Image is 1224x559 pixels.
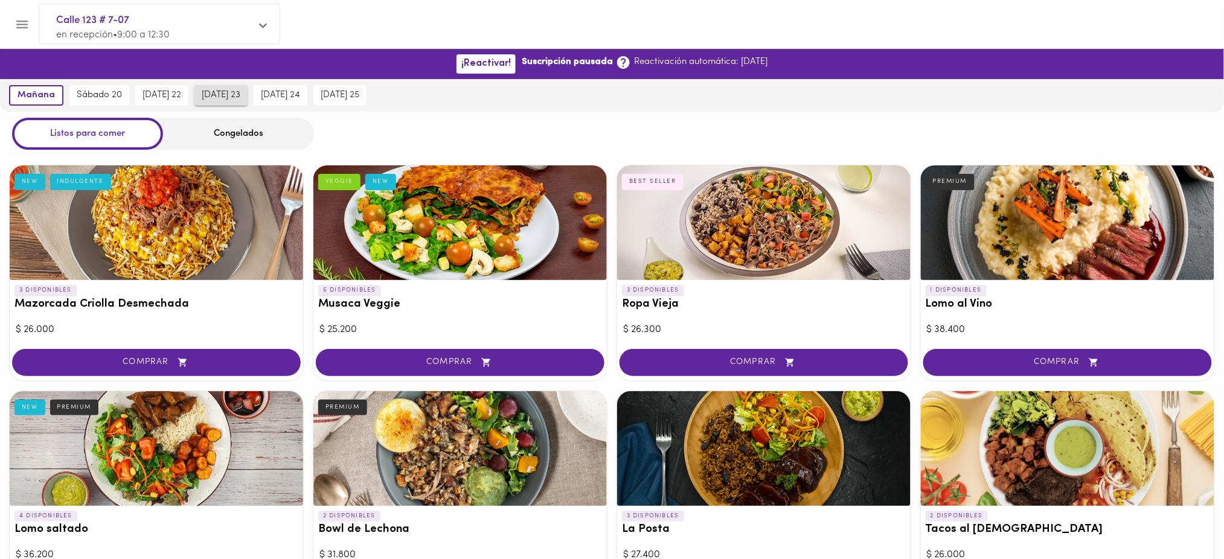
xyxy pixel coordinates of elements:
div: BEST SELLER [622,174,684,190]
div: $ 26.300 [623,323,905,337]
div: INDULGENTE [50,174,111,190]
p: 3 DISPONIBLES [622,511,684,522]
h3: Bowl de Lechona [318,523,602,536]
p: 2 DISPONIBLES [926,511,988,522]
p: 3 DISPONIBLES [14,285,77,296]
p: 3 DISPONIBLES [622,285,684,296]
div: $ 38.400 [927,323,1208,337]
span: COMPRAR [27,357,286,368]
div: Mazorcada Criolla Desmechada [10,165,303,280]
div: PREMIUM [50,400,99,415]
div: Listos para comer [12,118,163,150]
h3: Ropa Vieja [622,298,906,311]
p: 2 DISPONIBLES [318,511,380,522]
div: NEW [365,174,396,190]
span: sábado 20 [77,90,122,101]
div: $ 26.000 [16,323,297,337]
div: Ropa Vieja [617,165,911,280]
div: Bowl de Lechona [313,391,607,506]
h3: Lomo saltado [14,523,298,536]
button: sábado 20 [69,85,129,106]
div: PREMIUM [926,174,975,190]
b: Suscripción pausada [522,56,613,68]
p: Reactivación automática: [DATE] [634,56,767,68]
div: Tacos al Pastor [921,391,1214,506]
div: Lomo saltado [10,391,303,506]
button: Menu [7,10,37,39]
div: Congelados [163,118,314,150]
div: Musaca Veggie [313,165,607,280]
span: COMPRAR [635,357,893,368]
button: mañana [9,85,63,106]
div: NEW [14,400,45,415]
div: NEW [14,174,45,190]
button: COMPRAR [620,349,908,376]
button: COMPRAR [923,349,1212,376]
h3: Tacos al [DEMOGRAPHIC_DATA] [926,523,1210,536]
span: [DATE] 23 [202,90,240,101]
h3: Mazorcada Criolla Desmechada [14,298,298,311]
h3: Musaca Veggie [318,298,602,311]
div: Lomo al Vino [921,165,1214,280]
h3: La Posta [622,523,906,536]
span: [DATE] 24 [261,90,300,101]
span: COMPRAR [938,357,1197,368]
span: [DATE] 22 [143,90,181,101]
button: [DATE] 25 [313,85,367,106]
button: COMPRAR [316,349,604,376]
button: [DATE] 24 [254,85,307,106]
div: $ 25.200 [319,323,601,337]
span: en recepción • 9:00 a 12:30 [56,30,170,40]
span: Calle 123 # 7-07 [56,13,251,28]
button: ¡Reactivar! [457,54,516,73]
button: [DATE] 23 [194,85,248,106]
div: PREMIUM [318,400,367,415]
button: [DATE] 22 [135,85,188,106]
span: COMPRAR [331,357,589,368]
p: 1 DISPONIBLES [926,285,987,296]
span: [DATE] 25 [321,90,359,101]
span: mañana [18,90,55,101]
p: 5 DISPONIBLES [318,285,381,296]
div: VEGGIE [318,174,360,190]
div: La Posta [617,391,911,506]
h3: Lomo al Vino [926,298,1210,311]
p: 4 DISPONIBLES [14,511,77,522]
button: COMPRAR [12,349,301,376]
span: ¡Reactivar! [461,58,511,69]
iframe: Messagebird Livechat Widget [1154,489,1212,547]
